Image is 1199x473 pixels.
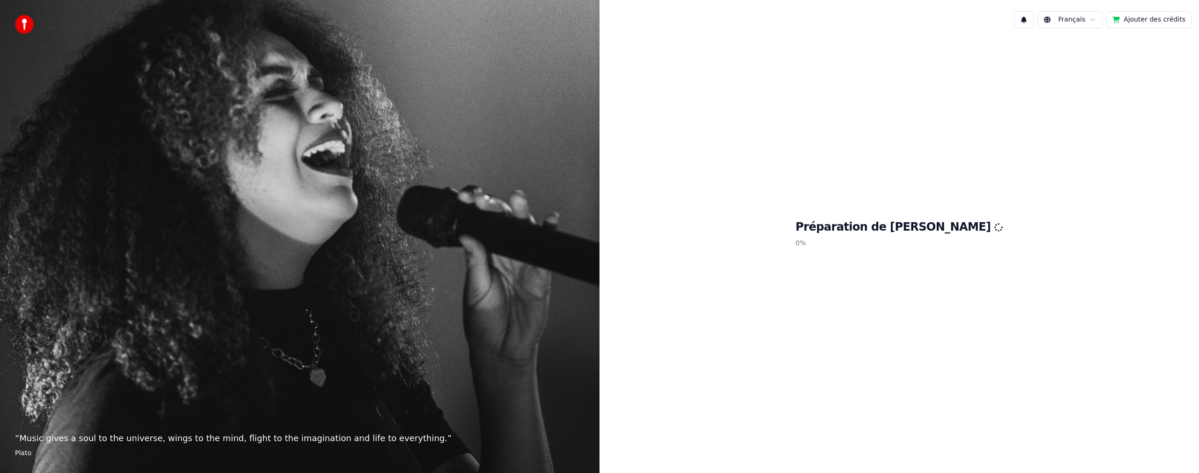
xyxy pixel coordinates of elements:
[15,449,585,458] footer: Plato
[1106,11,1192,28] button: Ajouter des crédits
[15,15,34,34] img: youka
[796,235,1003,252] p: 0 %
[15,432,585,445] p: “ Music gives a soul to the universe, wings to the mind, flight to the imagination and life to ev...
[796,220,1003,235] h1: Préparation de [PERSON_NAME]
